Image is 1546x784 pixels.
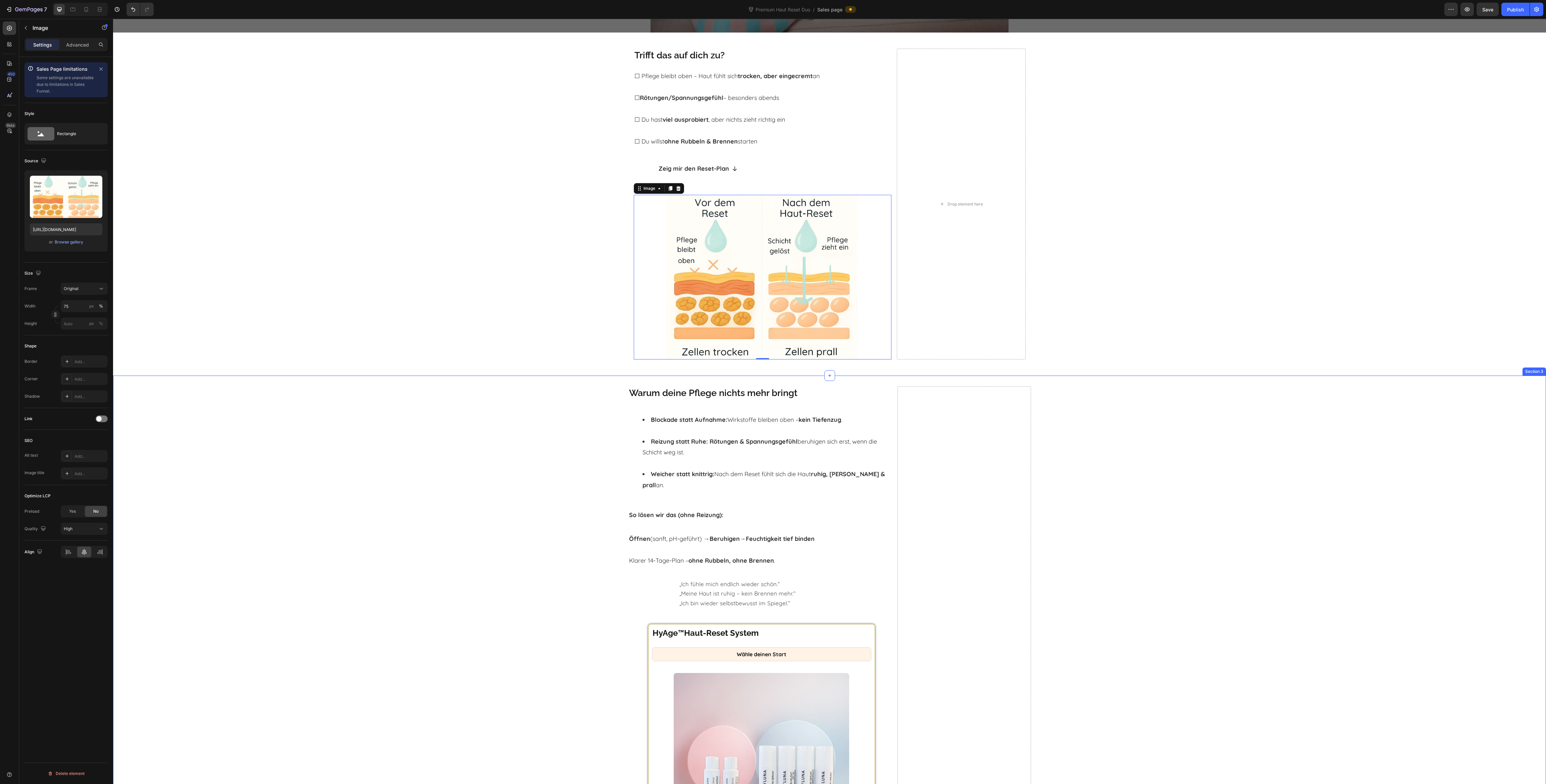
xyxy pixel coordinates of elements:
[521,63,778,85] p: ☐ – besonders abends
[24,303,36,309] label: Width
[515,389,782,479] div: Rich Text Editor. Editing area: main
[99,303,103,309] div: %
[529,451,772,470] strong: ruhig, [PERSON_NAME] & prall
[49,238,53,246] span: or
[24,376,38,382] div: Corner
[24,508,39,514] div: Preload
[61,283,108,295] button: Original
[11,11,16,16] img: logo_orange.svg
[61,318,108,330] input: px%
[566,571,682,578] span: „Meine Haut ist ruhig – kein Brennen mehr.“
[521,141,650,159] a: Zeig mir den Reset-Plan
[61,300,108,312] input: px%
[575,538,661,546] strong: ohne Rubbeln, ohne Brennen
[113,19,1546,784] iframe: Design area
[24,111,34,117] div: Style
[65,39,71,44] img: tab_keywords_by_traffic_grey.svg
[539,609,565,619] strong: HyAge
[24,157,48,166] div: Source
[538,397,614,405] strong: Blockade statt Aufnahme:
[813,6,815,13] span: /
[74,394,106,400] div: Add...
[566,562,667,569] span: „Ich fühle mich endlich wieder schön.“
[37,65,94,73] p: Sales Page limitations
[30,223,102,235] input: https://example.com/image.jpg
[54,239,84,245] button: Browse gallery
[33,24,90,32] p: Image
[97,320,105,328] button: px
[521,30,778,43] h2: Trifft das auf dich zu?
[24,286,37,292] label: Frame
[527,75,610,83] strong: Rötungen/Spannungsgefühl
[61,523,108,535] button: High
[27,39,33,44] img: tab_domain_overview_orange.svg
[633,516,702,524] strong: Feuchtigkeit tief binden
[55,239,83,245] div: Browse gallery
[516,492,610,500] strong: So lösen wir das (ohne Reizung):
[529,417,781,450] li: beruhigen sich erst, wenn die Schicht weg ist.
[44,5,47,13] p: 7
[30,176,102,218] img: preview-image
[529,396,781,417] li: Wirkstoffe bleiben oben – .
[754,6,812,13] span: Premium Haut Reset Duo
[1501,3,1530,16] button: Publish
[1482,7,1493,12] span: Save
[24,358,38,365] div: Border
[24,493,51,499] div: Optimize LCP
[1477,3,1499,16] button: Save
[538,451,601,459] strong: Weicher statt knittrig:
[539,608,758,620] h2: ™
[521,52,778,63] p: ☐ Pflege bleibt oben – Haut fühlt sich an
[74,376,106,382] div: Add...
[1411,350,1432,356] div: Section 3
[74,453,106,459] div: Add...
[19,11,33,16] div: v 4.0.25
[66,41,89,48] p: Advanced
[521,106,778,128] p: ☐ Du willst starten
[24,768,108,779] button: Delete element
[597,419,684,427] strong: Rötungen & Spannungsgefühl
[529,450,781,472] li: Nach dem Reset fühlt sich die Haut an.
[88,302,96,310] button: %
[5,123,16,128] div: Beta
[24,393,40,399] div: Shadow
[6,71,16,77] div: 450
[834,183,870,188] div: Drop element here
[625,53,700,61] strong: trocken, aber eingecremt
[24,438,33,444] div: SEO
[516,515,781,525] p: (sanft, pH-geführt) → →
[24,343,37,349] div: Shape
[99,321,103,327] div: %
[126,3,154,16] div: Undo/Redo
[597,516,627,524] strong: Beruhigen
[74,471,106,477] div: Add...
[516,526,781,548] p: Klarer 14-Tage-Plan – .
[24,470,44,476] div: Image title
[48,770,85,778] div: Delete element
[89,303,94,309] div: px
[516,516,537,524] strong: Öffnen
[685,397,728,405] strong: kein Tiefenzug
[24,452,38,458] div: Alt text
[553,176,746,341] img: gempages_491102509885031266-917194d8-573a-43af-adb2-82aa5bdb0d18.jpg
[24,416,33,422] div: Link
[35,40,49,44] div: Domain
[24,524,47,534] div: Quality
[17,17,74,23] div: Domain: [DOMAIN_NAME]
[546,146,616,154] strong: Zeig mir den Reset-Plan
[97,302,105,310] button: px
[37,74,94,95] p: Some settings are unavailable due to limitations in Sales Funnel.
[1507,6,1524,13] div: Publish
[521,85,778,106] p: ☐ Du hast , aber nichts zieht richtig ein
[538,419,595,427] strong: Reizung statt Ruhe:
[3,3,50,16] button: 7
[24,269,42,278] div: Size
[57,126,98,142] div: Rectangle
[566,581,677,588] span: „Ich bin wieder selbstbewusst im Spiegel.“
[64,526,72,531] span: High
[24,321,37,327] label: Height
[33,41,52,48] p: Settings
[550,97,596,105] strong: viel ausprobiert
[551,119,625,126] strong: ohne Rubbeln & Brennen
[93,508,99,514] span: No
